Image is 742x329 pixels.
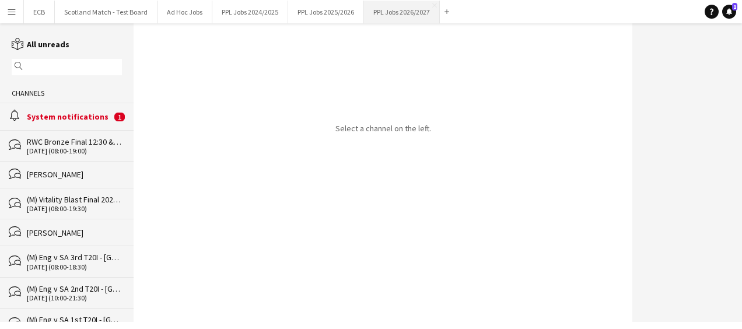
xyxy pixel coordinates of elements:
[732,3,737,10] span: 1
[27,283,122,294] div: (M) Eng v SA 2nd T20I - [GEOGRAPHIC_DATA] - 18:30
[55,1,157,23] button: Scotland Match - Test Board
[288,1,364,23] button: PPL Jobs 2025/2026
[335,123,431,134] p: Select a channel on the left.
[12,39,69,50] a: All unreads
[27,136,122,147] div: RWC Bronze Final 12:30 & RWC FINAL 16:00
[27,205,122,213] div: [DATE] (08:00-19:30)
[212,1,288,23] button: PPL Jobs 2024/2025
[27,111,111,122] div: System notifications
[27,147,122,155] div: [DATE] (08:00-19:00)
[24,1,55,23] button: ECB
[27,294,122,302] div: [DATE] (10:00-21:30)
[722,5,736,19] a: 1
[27,194,122,205] div: (M) Vitality Blast Final 2025 - [GEOGRAPHIC_DATA] - 11am
[114,113,125,121] span: 1
[27,228,122,238] div: [PERSON_NAME]
[27,263,122,271] div: [DATE] (08:00-18:30)
[27,314,122,325] div: (M) Eng v SA 1st T20I - [GEOGRAPHIC_DATA], [GEOGRAPHIC_DATA] - 18:[GEOGRAPHIC_DATA], [GEOGRAPHIC_...
[27,169,122,180] div: [PERSON_NAME]
[157,1,212,23] button: Ad Hoc Jobs
[27,252,122,262] div: (M) Eng v SA 3rd T20I - [GEOGRAPHIC_DATA] - 14:30
[364,1,440,23] button: PPL Jobs 2026/2027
